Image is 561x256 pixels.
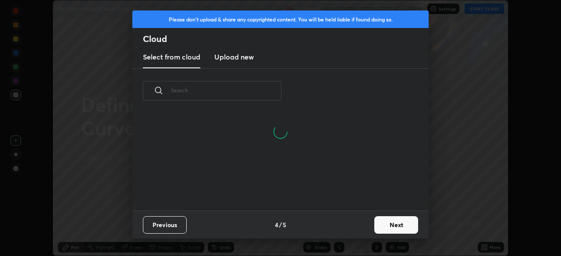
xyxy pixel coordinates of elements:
h3: Select from cloud [143,52,200,62]
h4: 4 [275,220,278,229]
input: Search [171,72,281,109]
h4: / [279,220,282,229]
button: Next [374,216,418,234]
button: Previous [143,216,187,234]
h2: Cloud [143,33,429,45]
h3: Upload new [214,52,254,62]
div: Please don't upload & share any copyrighted content. You will be held liable if found doing so. [132,11,429,28]
h4: 5 [283,220,286,229]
